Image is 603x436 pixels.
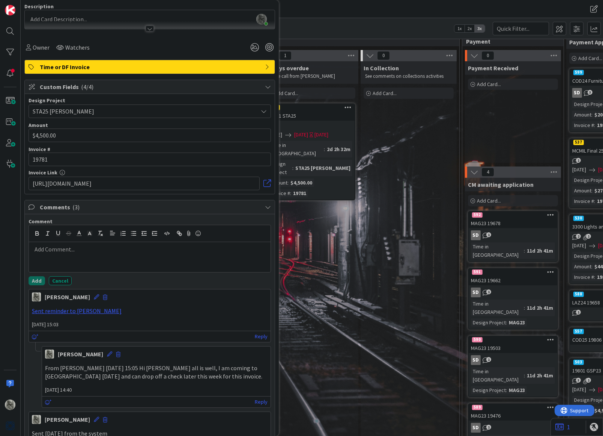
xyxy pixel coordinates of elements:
[471,423,481,433] div: SD
[576,310,581,315] span: 1
[81,83,93,91] span: ( 4/4 )
[33,106,254,117] span: STA25 [PERSON_NAME]
[33,43,50,52] span: Owner
[594,197,595,205] span: :
[287,179,289,187] span: :
[572,273,594,281] div: Invoice #
[572,186,591,195] div: Amount
[290,189,291,197] span: :
[471,386,506,394] div: Design Project
[572,197,594,205] div: Invoice #
[364,64,399,72] span: In Collection
[471,242,524,259] div: Time in [GEOGRAPHIC_DATA]
[45,350,54,359] img: PA
[469,230,557,240] div: SD
[469,276,557,285] div: MAG23 19662
[324,145,325,153] span: :
[469,218,557,228] div: MAG23 19678
[525,304,555,312] div: 11d 2h 41m
[32,307,122,315] a: Sent reminder to [PERSON_NAME]
[573,140,584,145] div: 537
[40,203,261,212] span: Comments
[594,417,595,425] span: :
[469,343,557,353] div: MAG23 19503
[472,337,483,342] div: 590
[5,400,15,410] img: PA
[524,371,525,380] span: :
[481,168,494,177] span: 4
[469,411,557,421] div: MAG23 19476
[507,318,527,327] div: MAG23
[469,404,557,421] div: 589MAG23 19476
[573,292,584,297] div: 588
[486,357,491,362] span: 1
[29,276,45,285] button: Add
[255,397,268,407] a: Reply
[45,364,268,381] p: From [PERSON_NAME] [DATE] 15:05 Hi [PERSON_NAME] all is well, I am coming to [GEOGRAPHIC_DATA] [D...
[32,415,41,424] img: PA
[472,405,483,410] div: 589
[591,186,592,195] span: :
[591,111,592,119] span: :
[72,203,80,211] span: ( 3 )
[45,292,90,301] div: [PERSON_NAME]
[289,179,314,187] div: $4,500.00
[572,121,594,129] div: Invoice #
[591,262,592,271] span: :
[49,276,72,285] button: Cancel
[477,81,501,88] span: Add Card...
[268,189,290,197] div: Invoice #
[468,181,534,188] span: CM awaiting application
[594,121,595,129] span: :
[573,70,584,75] div: 599
[469,212,557,228] div: 592MAG23 19678
[469,269,557,285] div: 591MAG23 19662
[572,262,591,271] div: Amount
[293,164,352,172] div: STA25 [PERSON_NAME]
[266,104,355,111] div: 510
[572,111,591,119] div: Amount
[586,234,591,239] span: 1
[555,422,570,431] a: 1
[469,336,557,353] div: 590MAG23 19503
[5,5,15,15] img: Visit kanbanzone.com
[486,232,491,237] span: 1
[58,350,103,359] div: [PERSON_NAME]
[65,43,90,52] span: Watchers
[29,146,50,153] label: Invoice #
[576,234,581,239] span: 2
[469,269,557,276] div: 591
[314,131,328,139] div: [DATE]
[29,170,271,175] div: Invoice Link
[16,1,34,10] span: Support
[472,212,483,218] div: 592
[454,25,465,32] span: 1x
[524,247,525,255] span: :
[469,212,557,218] div: 592
[486,425,491,430] span: 1
[268,141,324,157] div: Time in [GEOGRAPHIC_DATA]
[373,90,397,97] span: Add Card...
[469,288,557,297] div: SD
[573,216,584,221] div: 530
[471,355,481,365] div: SD
[576,158,581,163] span: 1
[594,273,595,281] span: :
[325,145,352,153] div: 2d 2h 32m
[29,122,48,129] label: Amount
[29,218,53,225] span: Comment
[471,300,524,316] div: Time in [GEOGRAPHIC_DATA]
[471,367,524,384] div: Time in [GEOGRAPHIC_DATA]
[486,289,491,294] span: 1
[466,38,554,45] span: Payment
[465,25,475,32] span: 2x
[40,62,261,71] span: Time or DF Invoice
[572,166,586,174] span: [DATE]
[471,230,481,240] div: SD
[468,64,518,72] span: Payment Received
[471,318,506,327] div: Design Project
[29,321,271,329] span: [DATE] 15:03
[472,269,483,275] div: 591
[506,386,507,394] span: :
[42,386,271,394] span: [DATE] 14:40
